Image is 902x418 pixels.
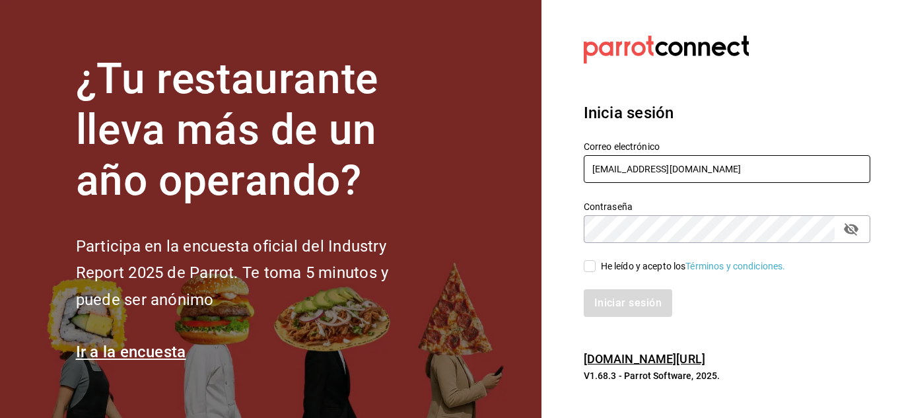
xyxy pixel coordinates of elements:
p: V1.68.3 - Parrot Software, 2025. [584,369,870,382]
input: Ingresa tu correo electrónico [584,155,870,183]
a: Términos y condiciones. [685,261,785,271]
h1: ¿Tu restaurante lleva más de un año operando? [76,54,433,206]
h2: Participa en la encuesta oficial del Industry Report 2025 de Parrot. Te toma 5 minutos y puede se... [76,233,433,314]
a: [DOMAIN_NAME][URL] [584,352,705,366]
label: Correo electrónico [584,142,870,151]
button: passwordField [840,218,862,240]
a: Ir a la encuesta [76,343,186,361]
h3: Inicia sesión [584,101,870,125]
div: He leído y acepto los [601,260,786,273]
label: Contraseña [584,202,870,211]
